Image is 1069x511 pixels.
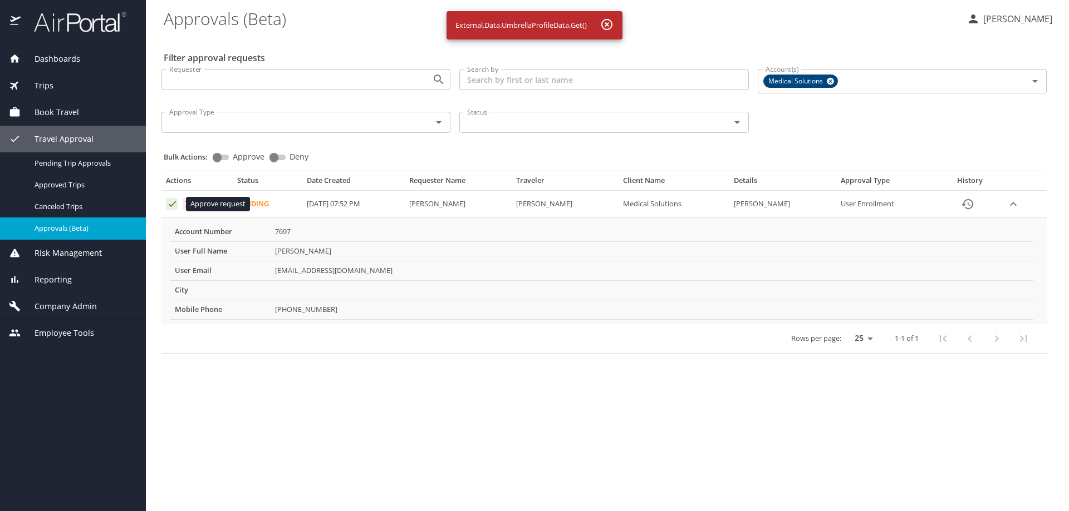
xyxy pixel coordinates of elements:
[164,152,217,162] p: Bulk Actions:
[170,222,1033,320] table: More info for approvals
[512,191,619,218] td: [PERSON_NAME]
[895,335,919,342] p: 1-1 of 1
[233,176,302,190] th: Status
[164,49,265,67] h2: Filter approval requests
[170,300,271,319] th: Mobile Phone
[302,191,405,218] td: [DATE] 07:52 PM
[512,176,619,190] th: Traveler
[271,300,1033,319] td: [PHONE_NUMBER]
[233,153,264,161] span: Approve
[619,191,729,218] td: Medical Solutions
[170,241,271,261] th: User Full Name
[729,176,836,190] th: Details
[962,9,1057,29] button: [PERSON_NAME]
[35,158,133,168] span: Pending Trip Approvals
[954,191,981,217] button: History
[22,11,126,33] img: airportal-logo.png
[170,222,271,241] th: Account Number
[271,222,1033,241] td: 7697
[35,223,133,234] span: Approvals (Beta)
[405,191,512,218] td: [PERSON_NAME]
[455,14,587,36] div: External.Data.UmbrellaProfileData.Get()
[170,280,271,300] th: City
[1027,73,1043,89] button: Open
[764,76,830,87] span: Medical Solutions
[290,153,308,161] span: Deny
[1005,196,1022,212] button: expand row
[161,176,233,190] th: Actions
[939,176,1001,190] th: History
[233,191,302,218] td: Pending
[170,261,271,280] th: User Email
[791,335,841,342] p: Rows per page:
[21,106,79,118] span: Book Travel
[302,176,405,190] th: Date Created
[21,300,97,312] span: Company Admin
[21,80,53,92] span: Trips
[21,247,102,259] span: Risk Management
[21,53,80,65] span: Dashboards
[21,133,94,145] span: Travel Approval
[980,12,1052,26] p: [PERSON_NAME]
[164,1,958,36] h1: Approvals (Beta)
[619,176,729,190] th: Client Name
[35,180,133,190] span: Approved Trips
[459,69,748,90] input: Search by first or last name
[763,75,838,88] div: Medical Solutions
[431,115,447,130] button: Open
[836,176,939,190] th: Approval Type
[21,327,94,339] span: Employee Tools
[729,191,836,218] td: [PERSON_NAME]
[836,191,939,218] td: User Enrollment
[271,241,1033,261] td: [PERSON_NAME]
[729,115,745,130] button: Open
[846,330,877,346] select: rows per page
[431,72,447,87] button: Open
[10,11,22,33] img: icon-airportal.png
[21,274,72,286] span: Reporting
[271,261,1033,280] td: [EMAIL_ADDRESS][DOMAIN_NAME]
[35,201,133,212] span: Canceled Trips
[405,176,512,190] th: Requester Name
[161,176,1047,353] table: Approval table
